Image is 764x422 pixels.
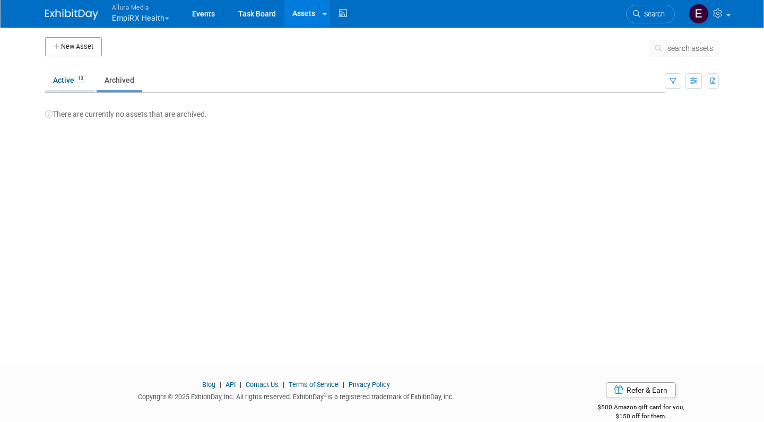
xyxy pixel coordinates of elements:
span: | [217,381,224,389]
span: Allura Media [112,2,169,13]
a: Privacy Policy [349,381,390,389]
span: | [280,381,287,389]
a: Blog [202,381,215,389]
div: $500 Amazon gift card for you, [562,396,719,420]
div: Copyright © 2025 ExhibitDay, Inc. All rights reserved. ExhibitDay is a registered trademark of Ex... [45,390,546,402]
span: Search [640,10,665,18]
a: Active13 [45,70,94,90]
a: Archived [97,70,142,90]
span: | [340,381,347,389]
a: Refer & Earn [606,382,676,398]
div: $150 off for them. [562,412,719,421]
a: Search [626,5,675,23]
span: search assets [667,44,713,53]
img: Eric Thompson [689,4,709,24]
button: search assets [649,40,719,57]
a: Contact Us [246,381,279,389]
a: Terms of Service [289,381,338,389]
div: There are currently no assets that are archived. [45,98,719,119]
img: ExhibitDay [45,9,98,20]
span: 13 [75,75,86,83]
span: | [237,381,244,389]
a: API [225,381,236,389]
sup: ® [324,392,327,398]
button: New Asset [45,37,102,56]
